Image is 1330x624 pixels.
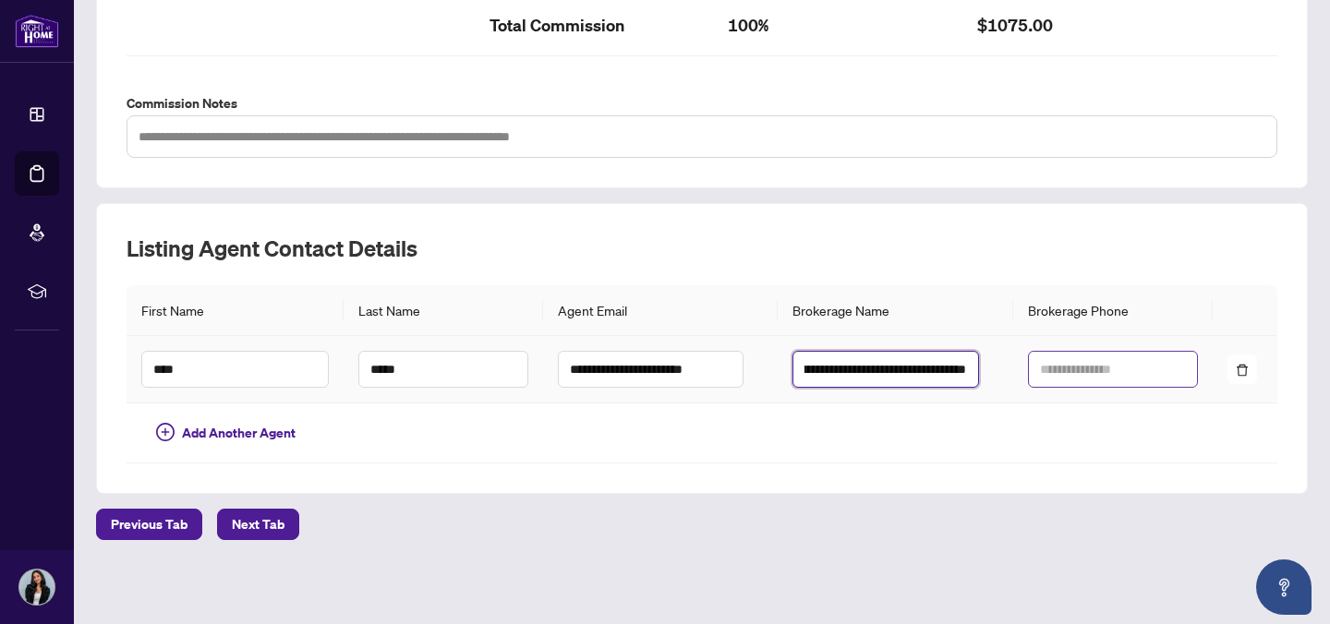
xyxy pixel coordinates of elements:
[1256,559,1312,615] button: Open asap
[490,11,698,41] h2: Total Commission
[19,570,54,605] img: Profile Icon
[1236,364,1249,377] span: delete
[127,285,344,336] th: First Name
[127,93,1277,114] label: Commission Notes
[344,285,543,336] th: Last Name
[728,11,949,41] h2: 100%
[111,510,187,539] span: Previous Tab
[217,509,299,540] button: Next Tab
[543,285,779,336] th: Agent Email
[156,423,175,441] span: plus-circle
[232,510,284,539] span: Next Tab
[141,418,310,448] button: Add Another Agent
[96,509,202,540] button: Previous Tab
[127,234,1277,263] h2: Listing Agent Contact Details
[182,423,296,443] span: Add Another Agent
[778,285,1013,336] th: Brokerage Name
[1013,285,1213,336] th: Brokerage Phone
[15,14,59,48] img: logo
[977,11,1186,41] h2: $1075.00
